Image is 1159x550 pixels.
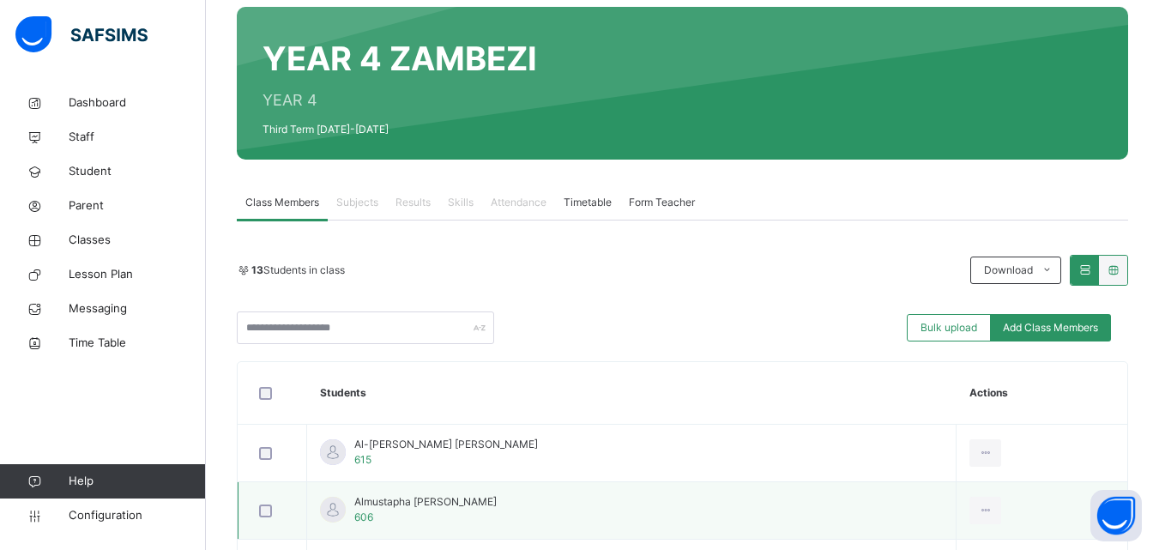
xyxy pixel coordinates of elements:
span: 606 [354,511,373,523]
span: Subjects [336,195,378,210]
span: Messaging [69,300,206,317]
span: Attendance [491,195,546,210]
span: Class Members [245,195,319,210]
span: Student [69,163,206,180]
span: Add Class Members [1003,320,1098,335]
img: safsims [15,16,148,52]
span: Students in class [251,263,345,278]
span: Al-[PERSON_NAME] [PERSON_NAME] [354,437,538,452]
span: Time Table [69,335,206,352]
span: Classes [69,232,206,249]
span: 615 [354,453,371,466]
th: Students [307,362,957,425]
span: Configuration [69,507,205,524]
button: Open asap [1090,490,1142,541]
span: Dashboard [69,94,206,112]
b: 13 [251,263,263,276]
span: Form Teacher [629,195,695,210]
span: Staff [69,129,206,146]
span: Timetable [564,195,612,210]
span: Results [395,195,431,210]
th: Actions [957,362,1127,425]
span: Download [984,263,1033,278]
span: Lesson Plan [69,266,206,283]
span: Almustapha [PERSON_NAME] [354,494,497,510]
span: Skills [448,195,474,210]
span: Help [69,473,205,490]
span: Bulk upload [921,320,977,335]
span: Parent [69,197,206,215]
span: Third Term [DATE]-[DATE] [263,122,537,137]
